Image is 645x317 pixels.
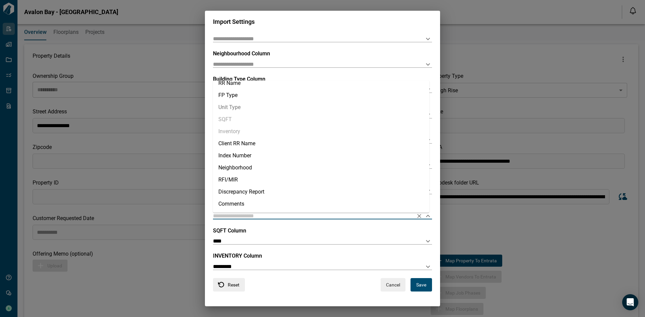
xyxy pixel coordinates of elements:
span: INVENTORY Column [213,253,262,259]
button: Open [423,34,433,44]
button: Open [423,262,433,271]
button: Close [423,211,433,221]
span: Import Settings [213,18,255,25]
button: Reset [213,278,245,292]
li: Unit Type [213,101,429,113]
button: Open [423,60,433,69]
div: Open Intercom Messenger [622,294,638,310]
span: SQFT Column [213,227,246,234]
button: Clear [415,211,424,221]
li: Neighborhood [213,162,429,174]
li: Discrepancy Report [213,186,429,198]
li: RR Name [213,77,429,89]
button: Cancel [381,278,405,292]
button: Open [423,236,433,246]
span: Neighbourhood Column [213,50,270,57]
li: Index Number [213,150,429,162]
span: Building Type Column [213,76,265,82]
li: RFI/MIR [213,174,429,186]
li: Comments [213,198,429,210]
button: Save [411,278,432,292]
li: FP Type [213,89,429,101]
li: Client RR Name [213,138,429,150]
